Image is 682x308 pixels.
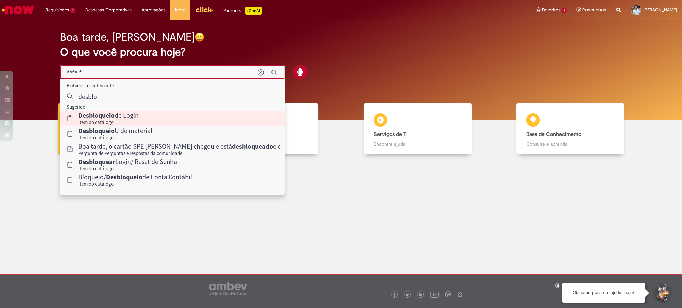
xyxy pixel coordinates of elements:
img: happy-face.png [195,32,204,42]
a: Base de Conhecimento Consulte e aprenda [494,103,647,154]
span: Requisições [46,7,69,13]
img: logo_footer_facebook.png [393,293,396,297]
span: [PERSON_NAME] [643,7,677,13]
span: Aprovações [142,7,165,13]
span: Rascunhos [582,7,606,13]
a: Serviços de TI Encontre ajuda [341,103,494,154]
p: +GenAi [245,7,262,15]
div: Padroniza [223,7,262,15]
img: logo_footer_ambev_rotulo_gray.png [209,282,247,295]
p: Encontre ajuda [374,141,462,147]
h2: O que você procura hoje? [60,46,622,58]
img: logo_footer_twitter.png [406,293,409,297]
span: 1 [70,8,75,13]
span: More [175,7,185,13]
span: 1 [562,8,567,13]
img: logo_footer_workplace.png [445,291,451,297]
a: Tirar dúvidas Tirar dúvidas com Lupi Assist e Gen Ai [35,103,188,154]
img: logo_footer_naosei.png [457,291,463,297]
span: Favoritos [542,7,560,13]
div: Oi, como posso te ajudar hoje? [562,283,645,303]
img: logo_footer_linkedin.png [419,293,422,297]
p: Consulte e aprenda [526,141,614,147]
b: Base de Conhecimento [526,131,581,138]
img: logo_footer_youtube.png [430,290,439,299]
span: Despesas Corporativas [85,7,132,13]
h2: Boa tarde, [PERSON_NAME] [60,31,195,43]
img: ServiceNow [1,3,35,17]
button: Iniciar Conversa de Suporte [652,283,672,303]
b: Serviços de TI [374,131,408,138]
img: click_logo_yellow_360x200.png [195,5,213,15]
a: Rascunhos [577,7,606,13]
